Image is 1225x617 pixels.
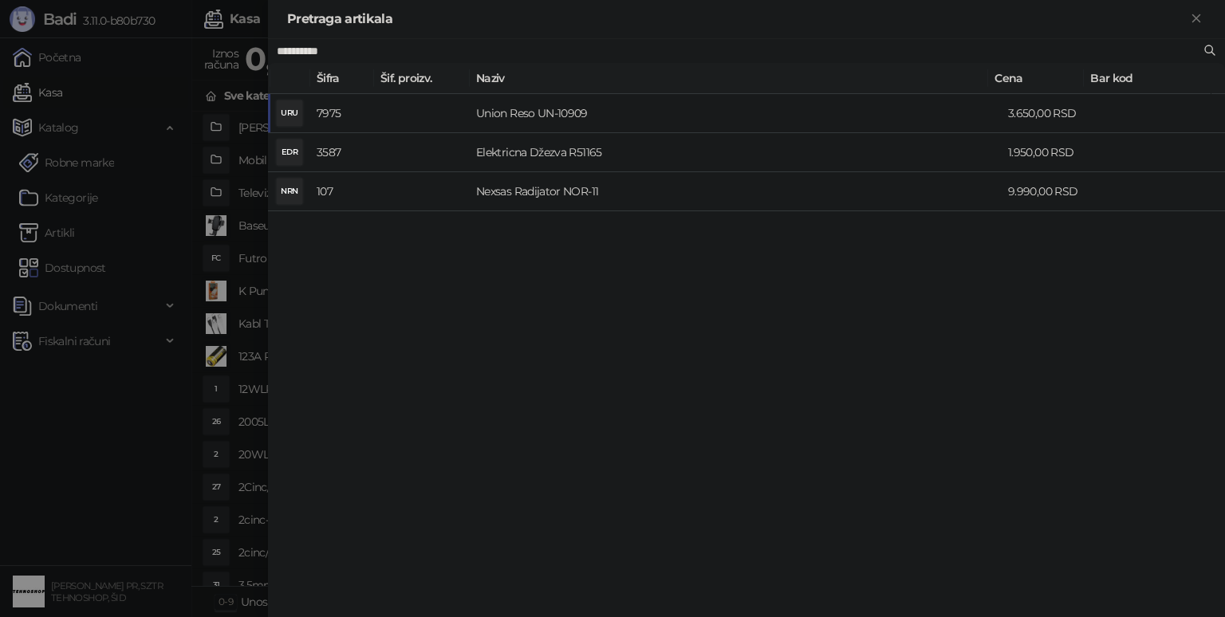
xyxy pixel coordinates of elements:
[470,94,1002,133] td: Union Reso UN-10909
[310,172,374,211] td: 107
[374,63,470,94] th: Šif. proizv.
[277,179,302,204] div: NRN
[277,140,302,165] div: EDR
[1084,63,1211,94] th: Bar kod
[277,100,302,126] div: URU
[287,10,1187,29] div: Pretraga artikala
[310,63,374,94] th: Šifra
[988,63,1084,94] th: Cena
[470,133,1002,172] td: Elektricna Džezva R51165
[1002,172,1097,211] td: 9.990,00 RSD
[1187,10,1206,29] button: Zatvori
[310,94,374,133] td: 7975
[470,172,1002,211] td: Nexsas Radijator NOR-11
[310,133,374,172] td: 3587
[1002,133,1097,172] td: 1.950,00 RSD
[470,63,988,94] th: Naziv
[1002,94,1097,133] td: 3.650,00 RSD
